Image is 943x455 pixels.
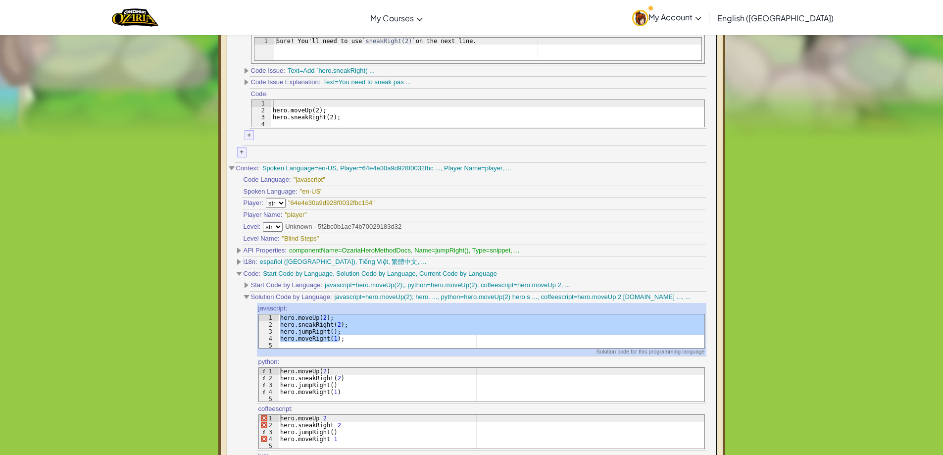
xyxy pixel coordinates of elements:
[244,187,298,197] span: Spoken Language:
[632,10,648,26] img: avatar
[251,107,271,114] div: 2
[244,234,280,244] span: Level Name:
[251,293,332,302] span: Solution Code by Language:
[259,342,279,349] div: 5
[648,12,701,22] span: My Account
[251,121,271,128] div: 4
[244,246,287,255] span: API Properties:
[244,199,263,208] span: Player:
[712,4,839,31] a: English ([GEOGRAPHIC_DATA])
[259,436,279,443] div: 4
[717,13,834,23] span: English ([GEOGRAPHIC_DATA])
[237,147,247,157] div: +
[323,78,411,87] div: Text=You need to sneak pas ...
[245,130,254,141] div: +
[325,281,570,290] div: javascript=hero.moveUp(2);, python=hero.moveUp(2), coffeescript=hero.moveUp 2, ...
[258,357,280,367] span: python:
[259,396,279,403] div: 5
[285,210,309,220] div: "player"
[244,175,291,185] span: Code Language:
[259,335,279,342] div: 4
[258,404,293,414] span: coffeescript:
[294,175,325,185] div: "javascript"
[260,257,427,267] div: español ([GEOGRAPHIC_DATA]), Tiếng Việt, 繁體中文, ...
[244,222,261,232] span: Level:
[251,78,321,87] span: Code Issue Explanation:
[596,349,705,355] span: Solution code for this programming language
[263,269,497,279] div: Start Code by Language, Solution Code by Language, Current Code by Language
[258,304,288,313] span: javascript:
[112,7,158,28] img: Home
[300,187,325,197] div: "en-US"
[288,66,375,76] div: Text=Add `hero.sneakRight( ...
[259,443,279,450] div: 5
[259,415,279,422] div: 1
[259,389,279,396] div: 4
[259,314,279,321] div: 1
[288,199,375,208] div: "64e4e30a9d928f0032fbc154"
[627,2,706,33] a: My Account
[259,382,279,389] div: 3
[259,368,279,375] div: 1
[289,246,519,255] div: componentName=OzariaHeroMethodDocs, Name=jumpRight(), Type=snippet, ...
[335,293,691,302] div: javascript=hero.moveUp(2); hero. ..., python=hero.moveUp(2) hero.s ..., coffeescript=hero.moveUp ...
[244,210,283,220] span: Player Name:
[282,234,319,244] div: "Blind Steps"
[236,164,260,173] span: Context:
[244,269,261,279] span: Code:
[251,281,323,290] span: Start Code by Language:
[251,114,271,121] div: 3
[254,38,274,45] div: 1
[285,222,401,232] div: Unknown - 5f2bc0b1ae74b70029183d32
[365,4,428,31] a: My Courses
[259,429,279,436] div: 3
[244,257,257,267] span: i18n:
[112,7,158,28] a: Ozaria by CodeCombat logo
[251,90,268,99] span: Code:
[251,66,285,76] span: Code Issue:
[262,164,511,173] div: Spoken Language=en-US, Player=64e4e30a9d928f0032fbc ..., Player Name=player, ...
[259,321,279,328] div: 2
[251,100,271,107] div: 1
[370,13,414,23] span: My Courses
[259,375,279,382] div: 2
[259,328,279,335] div: 3
[259,422,279,429] div: 2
